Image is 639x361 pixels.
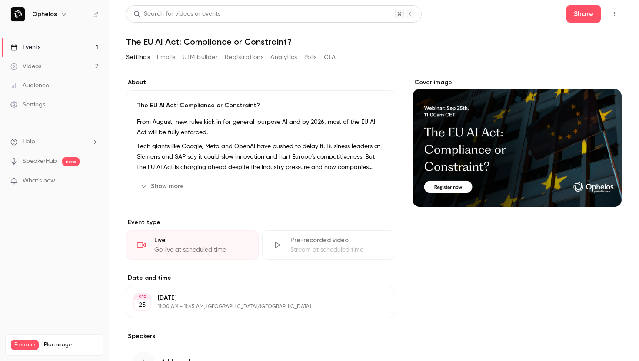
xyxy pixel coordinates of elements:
label: About [126,78,395,87]
label: Date and time [126,274,395,282]
div: Search for videos or events [133,10,220,19]
button: UTM builder [183,50,218,64]
button: Polls [304,50,317,64]
button: Settings [126,50,150,64]
div: Stream at scheduled time [290,245,384,254]
p: The EU AI Act: Compliance or Constraint? [137,101,384,110]
span: Premium [11,340,39,350]
h6: Ophelos [32,10,57,19]
div: Pre-recorded video [290,236,384,245]
h1: The EU AI Act: Compliance or Constraint? [126,36,622,47]
p: From August, new rules kick in for general-purpose AI and by 2026, most of the EU AI Act will be ... [137,117,384,138]
button: CTA [324,50,336,64]
section: Cover image [413,78,622,207]
div: Settings [10,100,45,109]
p: [DATE] [158,294,349,302]
div: Live [154,236,248,245]
button: Share [566,5,601,23]
p: Tech giants like Google, Meta and OpenAI have pushed to delay it. Business leaders at Siemens and... [137,141,384,172]
div: Audience [10,81,49,90]
div: LiveGo live at scheduled time [126,230,259,260]
p: Event type [126,218,395,227]
button: Analytics [270,50,297,64]
span: new [62,157,80,166]
span: Help [23,137,35,146]
p: 11:00 AM - 11:45 AM, [GEOGRAPHIC_DATA]/[GEOGRAPHIC_DATA] [158,303,349,310]
div: Pre-recorded videoStream at scheduled time [262,230,395,260]
label: Speakers [126,332,395,341]
div: Videos [10,62,41,71]
button: Registrations [225,50,263,64]
button: Emails [157,50,175,64]
button: Show more [137,179,189,193]
a: SpeakerHub [23,157,57,166]
span: Plan usage [44,341,98,348]
div: SEP [134,294,150,300]
li: help-dropdown-opener [10,137,98,146]
div: Go live at scheduled time [154,245,248,254]
span: What's new [23,176,55,185]
div: Events [10,43,40,52]
label: Cover image [413,78,622,87]
p: 25 [139,301,146,309]
img: Ophelos [11,7,25,21]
